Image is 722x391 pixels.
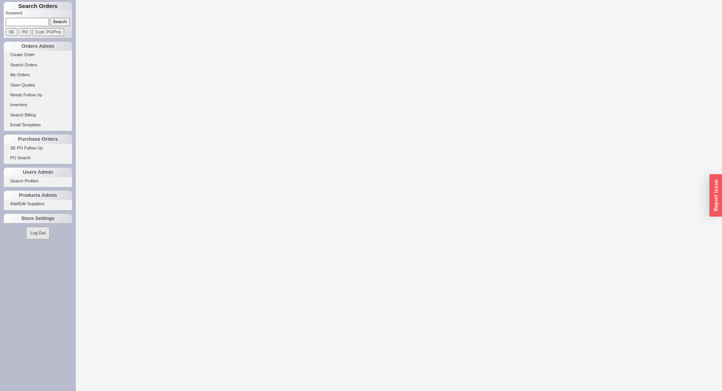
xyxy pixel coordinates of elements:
[6,10,72,18] p: Keyword:
[4,2,72,10] h1: Search Orders
[26,227,49,239] button: Log Out
[4,168,72,177] div: Users Admin
[4,42,72,51] div: Orders Admin
[4,144,72,152] a: SE PO Follow Up
[4,121,72,129] a: Email Templates
[4,111,72,119] a: Search Billing
[4,81,72,89] a: Open Quotes
[4,61,72,69] a: Search Orders
[4,91,72,99] a: Needs Follow Up
[4,135,72,144] div: Purchase Orders
[4,71,72,79] a: My Orders
[4,191,72,200] div: Products Admin
[6,28,17,36] input: SE
[10,93,42,97] span: Needs Follow Up
[4,177,72,185] a: Search Profiles
[50,18,70,26] input: Search
[4,214,72,223] div: Store Settings
[19,28,31,36] input: PO
[4,154,72,162] a: PO Search
[4,101,72,109] a: Inventory
[33,28,64,36] input: Cust. PO/Proj
[4,200,72,208] a: Add/Edit Suppliers
[4,51,72,59] a: Create Order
